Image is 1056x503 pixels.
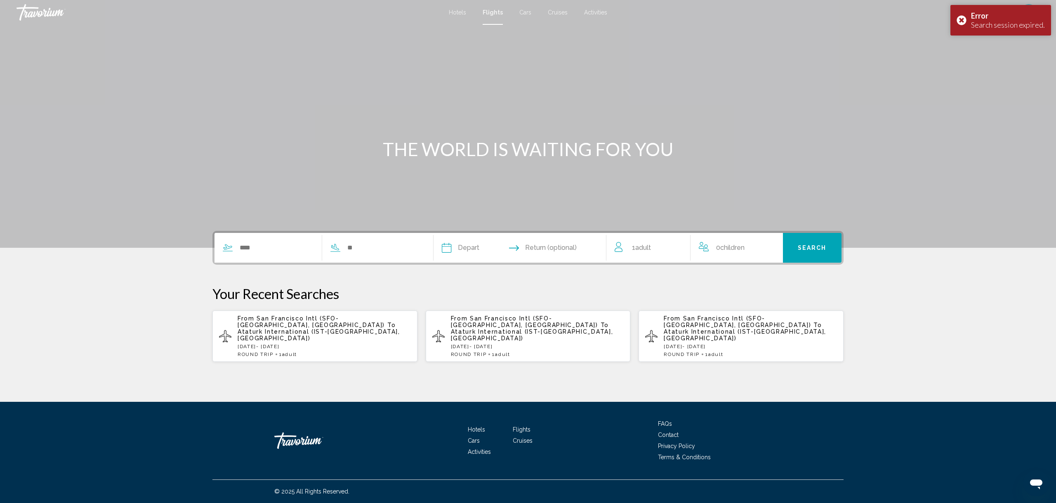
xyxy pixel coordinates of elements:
span: 1 [705,351,723,357]
span: Return (optional) [525,242,577,254]
span: Ataturk International (IST-[GEOGRAPHIC_DATA], [GEOGRAPHIC_DATA]) [664,328,826,342]
a: Cruises [513,437,533,444]
span: 1 [492,351,510,357]
a: Privacy Policy [658,443,695,449]
a: Flights [483,9,503,16]
a: Terms & Conditions [658,454,711,460]
p: Your Recent Searches [212,285,844,302]
button: Travelers: 1 adult, 0 children [606,233,783,263]
a: Hotels [468,426,485,433]
span: Adult [495,351,510,357]
button: From San Francisco Intl (SFO-[GEOGRAPHIC_DATA], [GEOGRAPHIC_DATA]) To Ataturk International (IST-... [639,310,844,362]
span: Ataturk International (IST-[GEOGRAPHIC_DATA], [GEOGRAPHIC_DATA]) [238,328,400,342]
p: [DATE] - [DATE] [664,344,837,349]
span: 1 [279,351,297,357]
a: Hotels [449,9,466,16]
button: User Menu [1018,4,1039,21]
span: Children [720,244,745,251]
span: Adult [708,351,723,357]
a: Contact [658,432,679,438]
button: From San Francisco Intl (SFO-[GEOGRAPHIC_DATA], [GEOGRAPHIC_DATA]) To Ataturk International (IST-... [426,310,631,362]
a: Travorium [274,428,357,453]
span: From [451,315,468,322]
span: San Francisco Intl (SFO-[GEOGRAPHIC_DATA], [GEOGRAPHIC_DATA]) [451,315,598,328]
span: © 2025 All Rights Reserved. [274,488,349,495]
span: San Francisco Intl (SFO-[GEOGRAPHIC_DATA], [GEOGRAPHIC_DATA]) [664,315,811,328]
span: San Francisco Intl (SFO-[GEOGRAPHIC_DATA], [GEOGRAPHIC_DATA]) [238,315,385,328]
iframe: Button to launch messaging window [1023,470,1049,496]
span: From [238,315,255,322]
a: Cruises [548,9,568,16]
span: Search [798,245,827,251]
a: Cars [519,9,531,16]
span: To [387,322,396,328]
a: Activities [468,448,491,455]
span: ROUND TRIP [238,351,273,357]
a: Travorium [16,4,441,21]
button: Return date [509,233,577,263]
span: To [601,322,609,328]
button: Depart date [442,233,479,263]
span: ROUND TRIP [664,351,700,357]
span: To [813,322,822,328]
p: [DATE] - [DATE] [238,344,411,349]
a: Activities [584,9,607,16]
div: Search widget [214,233,841,263]
a: Flights [513,426,530,433]
div: Search session expired. [971,20,1045,29]
a: Cars [468,437,480,444]
span: From [664,315,681,322]
span: Ataturk International (IST-[GEOGRAPHIC_DATA], [GEOGRAPHIC_DATA]) [451,328,613,342]
a: FAQs [658,420,672,427]
div: Error [971,11,1045,20]
span: 1 [632,242,651,254]
span: Adult [635,244,651,251]
button: Search [783,233,842,263]
button: From San Francisco Intl (SFO-[GEOGRAPHIC_DATA], [GEOGRAPHIC_DATA]) To Ataturk International (IST-... [212,310,417,362]
h1: THE WORLD IS WAITING FOR YOU [373,138,683,160]
p: [DATE] - [DATE] [451,344,624,349]
span: 0 [716,242,745,254]
span: ROUND TRIP [451,351,487,357]
span: Adult [282,351,297,357]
